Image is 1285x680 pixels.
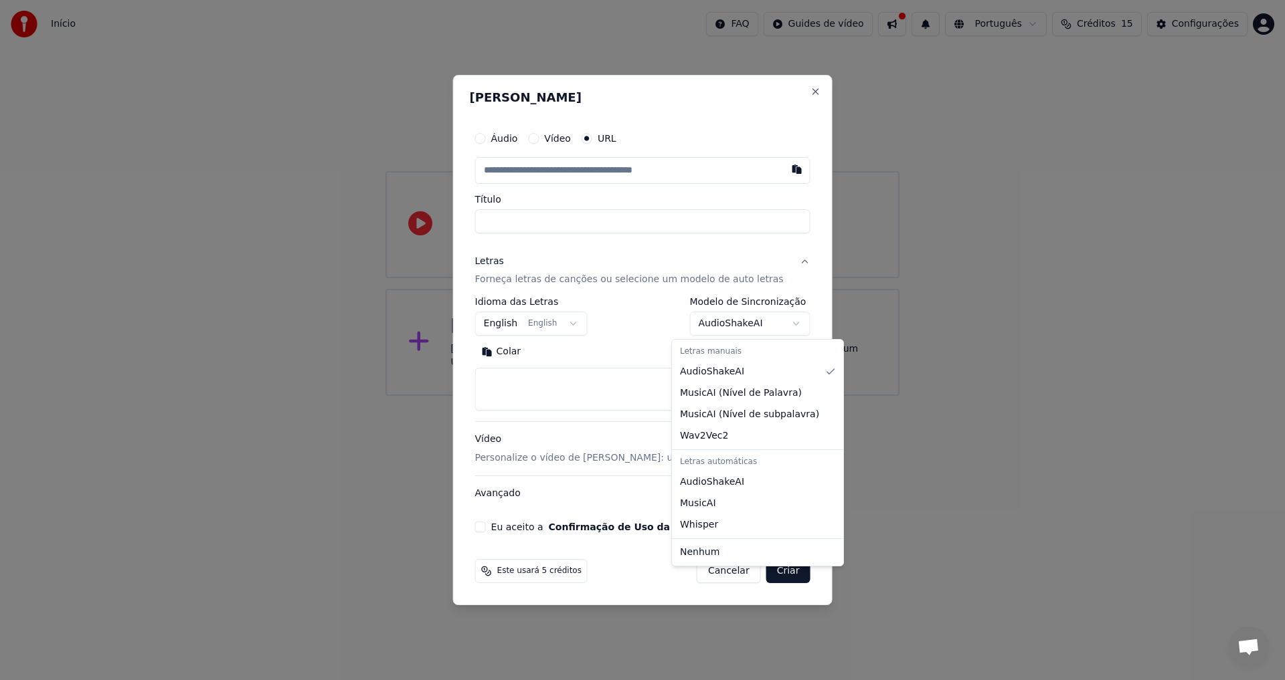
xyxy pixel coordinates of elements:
span: MusicAI ( Nível de subpalavra ) [680,408,819,421]
span: Nenhum [680,546,719,559]
span: MusicAI ( Nível de Palavra ) [680,386,802,400]
span: Wav2Vec2 [680,429,728,443]
span: AudioShakeAI [680,475,744,489]
div: Letras automáticas [675,453,841,471]
span: MusicAI [680,497,716,510]
div: Letras manuais [675,342,841,361]
span: Whisper [680,518,718,532]
span: AudioShakeAI [680,365,744,378]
